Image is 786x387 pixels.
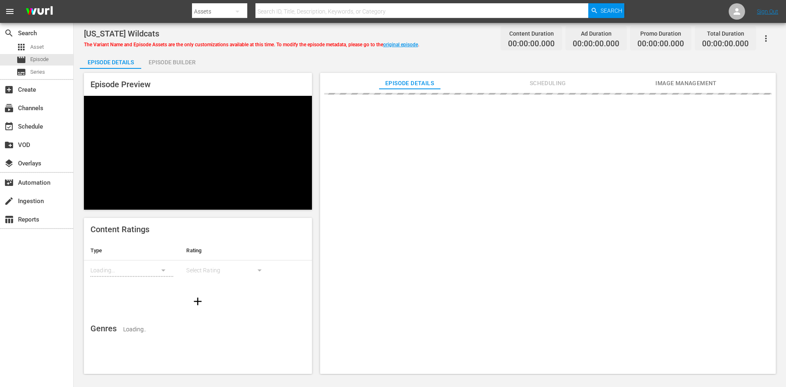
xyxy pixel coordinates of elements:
[517,78,578,88] span: Scheduling
[4,85,14,95] span: Create
[90,224,149,234] span: Content Ratings
[4,28,14,38] span: Search
[84,241,312,286] table: simple table
[123,326,146,333] span: Loading..
[16,67,26,77] span: Series
[655,78,717,88] span: Image Management
[4,122,14,131] span: Schedule
[4,196,14,206] span: Ingestion
[84,29,159,38] span: [US_STATE] Wildcats
[5,7,15,16] span: menu
[84,42,419,48] span: The Variant Name and Episode Assets are the only customizations available at this time. To modify...
[383,42,418,48] a: original episode
[141,52,203,69] button: Episode Builder
[30,43,44,51] span: Asset
[4,140,14,150] span: VOD
[379,78,440,88] span: Episode Details
[4,158,14,168] span: Overlays
[80,52,141,69] button: Episode Details
[4,178,14,188] span: Automation
[4,103,14,113] span: Channels
[84,241,180,260] th: Type
[573,28,619,39] div: Ad Duration
[90,324,117,333] span: Genres
[20,2,59,21] img: ans4CAIJ8jUAAAAAAAAAAAAAAAAAAAAAAAAgQb4GAAAAAAAAAAAAAAAAAAAAAAAAJMjXAAAAAAAAAAAAAAAAAAAAAAAAgAT5G...
[702,39,749,49] span: 00:00:00.000
[141,52,203,72] div: Episode Builder
[508,39,555,49] span: 00:00:00.000
[588,3,624,18] button: Search
[573,39,619,49] span: 00:00:00.000
[16,42,26,52] span: Asset
[637,28,684,39] div: Promo Duration
[30,68,45,76] span: Series
[757,8,778,15] a: Sign Out
[180,241,276,260] th: Rating
[16,55,26,65] span: Episode
[508,28,555,39] div: Content Duration
[702,28,749,39] div: Total Duration
[30,55,49,63] span: Episode
[637,39,684,49] span: 00:00:00.000
[601,3,622,18] span: Search
[90,79,151,89] span: Episode Preview
[4,215,14,224] span: Reports
[80,52,141,72] div: Episode Details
